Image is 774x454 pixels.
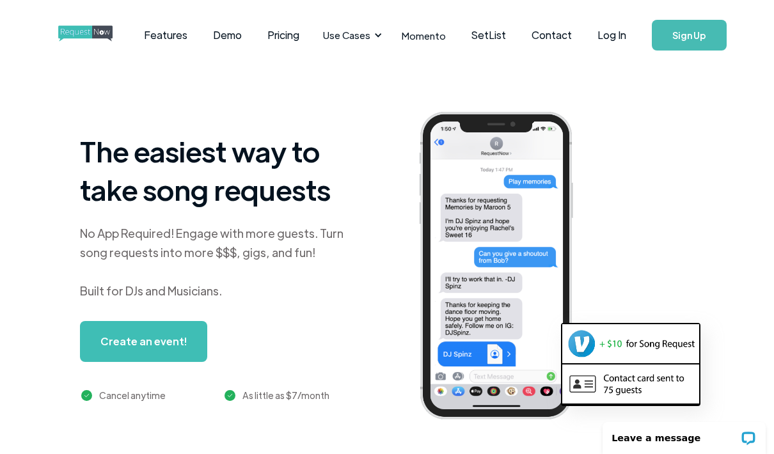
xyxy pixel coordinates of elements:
a: Features [131,15,200,55]
a: Sign Up [652,20,727,51]
a: home [58,22,99,48]
a: SetList [459,15,519,55]
img: contact card example [562,364,699,403]
img: green checkmark [81,390,92,401]
a: Pricing [255,15,312,55]
div: Use Cases [315,15,386,55]
a: Create an event! [80,321,207,362]
a: Momento [389,17,459,54]
a: Demo [200,15,255,55]
iframe: LiveChat chat widget [594,414,774,454]
div: Cancel anytime [99,387,166,403]
div: As little as $7/month [242,387,329,403]
img: green checkmark [225,390,235,401]
h1: The easiest way to take song requests [80,132,368,208]
a: Contact [519,15,585,55]
a: Log In [585,13,639,58]
img: requestnow logo [58,26,136,42]
img: venmo screenshot [562,324,699,363]
img: iphone screenshot [406,104,604,432]
div: No App Required! Engage with more guests. Turn song requests into more $$$, gigs, and fun! Built ... [80,224,368,301]
div: Use Cases [323,28,370,42]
